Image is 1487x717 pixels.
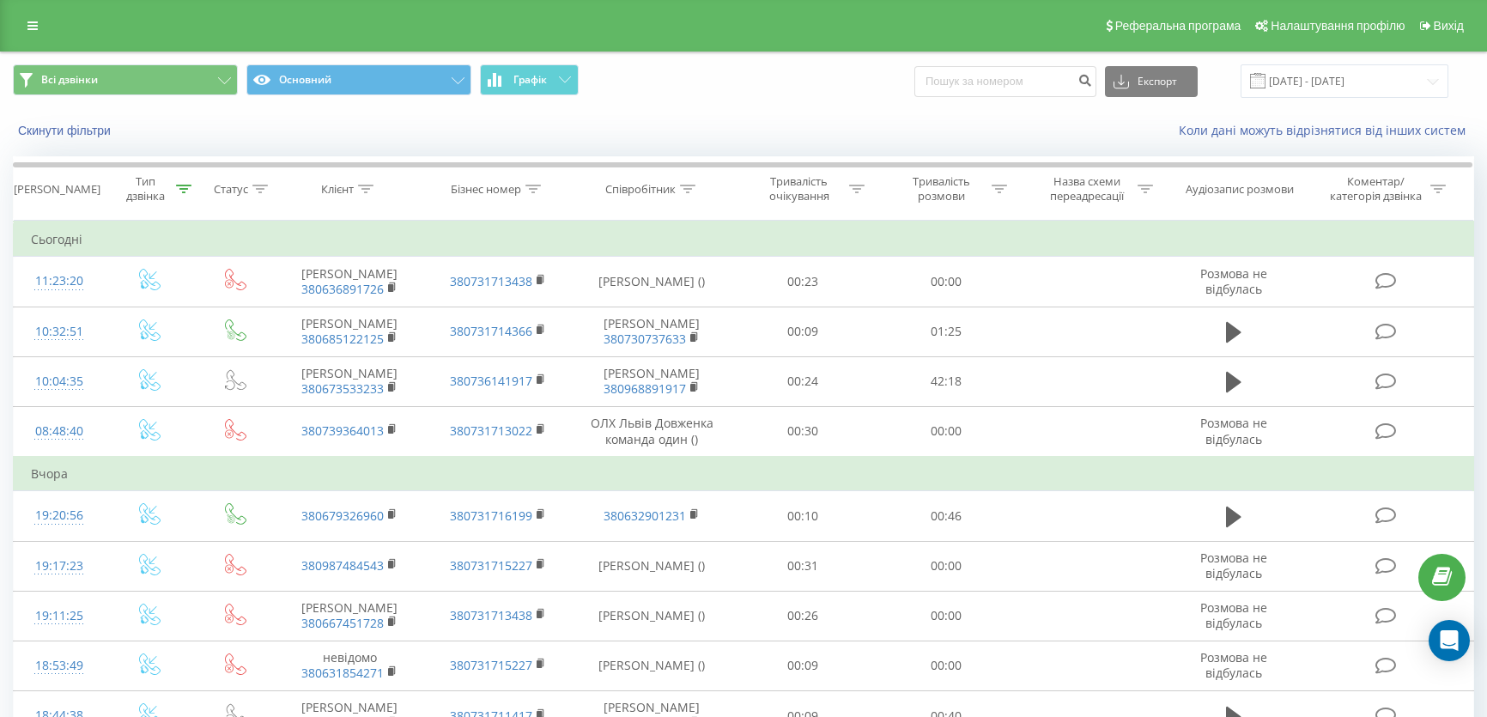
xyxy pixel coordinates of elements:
td: 00:00 [875,591,1017,641]
td: [PERSON_NAME] () [572,257,731,307]
div: 10:32:51 [31,315,88,349]
td: 00:00 [875,641,1017,690]
span: Розмова не відбулась [1200,599,1267,631]
a: 380636891726 [301,281,384,297]
td: 00:24 [731,356,874,406]
div: 18:53:49 [31,649,88,683]
span: Реферальна програма [1115,19,1241,33]
td: 00:09 [731,641,874,690]
button: Скинути фільтри [13,123,119,138]
td: [PERSON_NAME] [572,307,731,356]
a: 380987484543 [301,557,384,574]
a: 380968891917 [604,380,686,397]
td: 00:23 [731,257,874,307]
td: Сьогодні [14,222,1474,257]
a: 380679326960 [301,507,384,524]
a: 380731714366 [450,323,532,339]
td: 00:09 [731,307,874,356]
button: Основний [246,64,471,95]
td: [PERSON_NAME] () [572,591,731,641]
span: Розмова не відбулась [1200,649,1267,681]
a: 380731713022 [450,422,532,439]
div: Клієнт [321,182,354,197]
div: 10:04:35 [31,365,88,398]
button: Графік [480,64,579,95]
a: 380731713438 [450,273,532,289]
td: 00:00 [875,406,1017,457]
a: 380731716199 [450,507,532,524]
span: Розмова не відбулась [1200,265,1267,297]
div: Співробітник [605,182,676,197]
td: 00:00 [875,541,1017,591]
a: 380739364013 [301,422,384,439]
div: Бізнес номер [451,182,521,197]
div: Open Intercom Messenger [1429,620,1470,661]
a: 380673533233 [301,380,384,397]
td: [PERSON_NAME] [276,257,424,307]
a: 380736141917 [450,373,532,389]
td: [PERSON_NAME] [572,356,731,406]
div: 19:20:56 [31,499,88,532]
a: 380631854271 [301,665,384,681]
div: 11:23:20 [31,264,88,298]
td: 00:46 [875,491,1017,541]
a: 380667451728 [301,615,384,631]
button: Експорт [1105,66,1198,97]
div: 19:17:23 [31,550,88,583]
a: 380731715227 [450,557,532,574]
div: 19:11:25 [31,599,88,633]
td: 00:10 [731,491,874,541]
button: Всі дзвінки [13,64,238,95]
td: невідомо [276,641,424,690]
a: 380685122125 [301,331,384,347]
td: 00:26 [731,591,874,641]
div: 08:48:40 [31,415,88,448]
span: Графік [513,74,547,86]
a: 380731713438 [450,607,532,623]
span: Всі дзвінки [41,73,98,87]
td: 01:25 [875,307,1017,356]
td: [PERSON_NAME] [276,356,424,406]
div: Статус [214,182,248,197]
div: Тип дзвінка [120,174,172,204]
div: Тривалість очікування [753,174,845,204]
span: Налаштування профілю [1271,19,1405,33]
td: Вчора [14,457,1474,491]
td: [PERSON_NAME] [276,307,424,356]
span: Розмова не відбулась [1200,415,1267,447]
div: Коментар/категорія дзвінка [1326,174,1426,204]
a: 380730737633 [604,331,686,347]
td: 00:00 [875,257,1017,307]
span: Вихід [1434,19,1464,33]
td: ОЛХ Львів Довженка команда один () [572,406,731,457]
td: [PERSON_NAME] () [572,541,731,591]
div: Тривалість розмови [895,174,987,204]
a: 380632901231 [604,507,686,524]
div: Аудіозапис розмови [1186,182,1294,197]
td: 00:31 [731,541,874,591]
td: [PERSON_NAME] [276,591,424,641]
a: Коли дані можуть відрізнятися вiд інших систем [1179,122,1474,138]
a: 380731715227 [450,657,532,673]
input: Пошук за номером [914,66,1096,97]
div: Назва схеми переадресації [1041,174,1133,204]
span: Розмова не відбулась [1200,550,1267,581]
td: [PERSON_NAME] () [572,641,731,690]
td: 00:30 [731,406,874,457]
div: [PERSON_NAME] [14,182,100,197]
td: 42:18 [875,356,1017,406]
